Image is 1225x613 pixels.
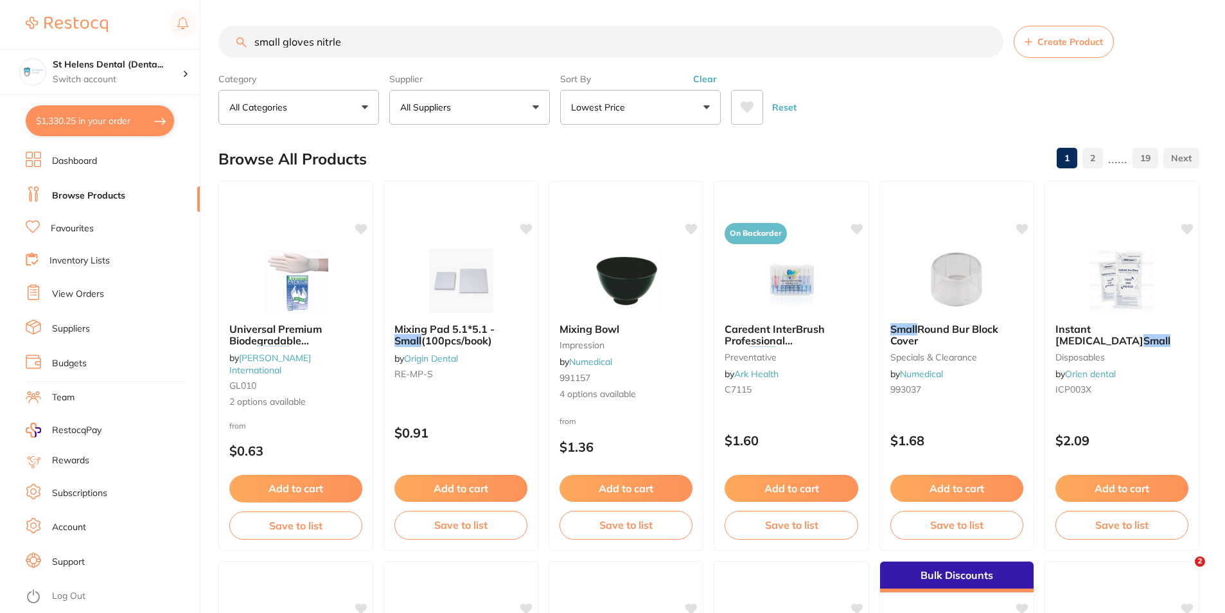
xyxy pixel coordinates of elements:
[26,423,41,438] img: RestocqPay
[1132,145,1158,171] a: 19
[52,288,104,301] a: View Orders
[560,323,619,335] span: Mixing Bowl
[389,90,550,125] button: All Suppliers
[560,323,692,335] b: Mixing Bowl
[890,511,1023,539] button: Save to list
[229,380,256,391] span: GL010
[1108,151,1127,166] p: ......
[1055,384,1091,395] span: ICP003X
[52,391,75,404] a: Team
[52,424,101,437] span: RestocqPay
[229,421,246,431] span: from
[229,475,362,502] button: Add to cart
[1055,323,1143,347] span: Instant [MEDICAL_DATA]
[52,190,125,202] a: Browse Products
[52,487,107,500] a: Subscriptions
[725,323,825,359] span: Caredent InterBrush Professional Pack
[880,562,1034,592] div: Bulk Discounts
[53,73,182,86] p: Switch account
[20,59,46,85] img: St Helens Dental (DentalTown 2)
[890,352,1023,362] small: specials & clearance
[900,368,943,380] a: Numedical
[400,101,456,114] p: All Suppliers
[394,323,527,347] b: Mixing Pad 5.1*5.1 - Small (100pcs/book)
[725,323,858,347] b: Caredent InterBrush Professional Pack Small Blue Personalised
[52,556,85,569] a: Support
[229,396,362,409] span: 2 options available
[52,454,89,467] a: Rewards
[394,425,527,440] p: $0.91
[560,416,576,426] span: from
[1055,352,1188,362] small: disposables
[560,356,612,368] span: by
[26,587,196,607] button: Log Out
[229,352,311,375] a: [PERSON_NAME] International
[389,73,550,85] label: Supplier
[52,323,90,335] a: Suppliers
[229,323,362,347] b: Universal Premium Biodegradable Latex Gloves, Low Powder, Pack
[229,323,322,359] span: Universal Premium Biodegradable Latex
[53,58,182,71] h4: St Helens Dental (DentalTown 2)
[1055,368,1116,380] span: by
[404,353,458,364] a: Origin Dental
[394,475,527,502] button: Add to cart
[915,249,998,313] img: Small Round Bur Block Cover
[1195,556,1205,567] span: 2
[725,475,858,502] button: Add to cart
[560,440,692,454] p: $1.36
[51,222,94,235] a: Favourites
[725,511,858,539] button: Save to list
[890,323,917,335] em: Small
[890,475,1023,502] button: Add to cart
[394,323,495,335] span: Mixing Pad 5.1*5.1 -
[218,26,1003,58] input: Search Products
[585,249,668,313] img: Mixing Bowl
[419,249,503,313] img: Mixing Pad 5.1*5.1 - Small (100pcs/book)
[1055,511,1188,539] button: Save to list
[1143,334,1170,347] em: Small
[734,368,779,380] a: Ark Health
[421,334,492,347] span: (100pcs/book)
[749,346,776,359] em: Small
[1168,556,1199,587] iframe: Intercom live chat
[560,372,590,384] span: 991157
[1037,37,1103,47] span: Create Product
[890,433,1023,448] p: $1.68
[890,323,998,347] span: Round Bur Block Cover
[560,340,692,350] small: impression
[26,105,174,136] button: $1,330.25 in your order
[1055,433,1188,448] p: $2.09
[52,357,87,370] a: Budgets
[1080,249,1163,313] img: Instant Ice Pack Small
[560,388,692,401] span: 4 options available
[560,73,721,85] label: Sort By
[229,511,362,540] button: Save to list
[725,352,858,362] small: preventative
[394,353,458,364] span: by
[229,352,311,375] span: by
[571,101,630,114] p: Lowest Price
[229,346,358,370] span: , Low Powder, Pack
[890,323,1023,347] b: Small Round Bur Block Cover
[1082,145,1103,171] a: 2
[725,433,858,448] p: $1.60
[229,443,362,458] p: $0.63
[1055,323,1188,347] b: Instant Ice Pack Small
[725,384,752,395] span: C7115
[254,249,338,313] img: Universal Premium Biodegradable Latex Gloves, Low Powder, Pack
[725,223,787,244] span: On Backorder
[229,101,292,114] p: All Categories
[257,346,290,359] em: Gloves
[560,511,692,539] button: Save to list
[218,90,379,125] button: All Categories
[768,90,800,125] button: Reset
[569,356,612,368] a: Numedical
[52,521,86,534] a: Account
[218,150,367,168] h2: Browse All Products
[1055,475,1188,502] button: Add to cart
[560,475,692,502] button: Add to cart
[1014,26,1114,58] button: Create Product
[26,423,101,438] a: RestocqPay
[394,368,433,380] span: RE-MP-S
[218,73,379,85] label: Category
